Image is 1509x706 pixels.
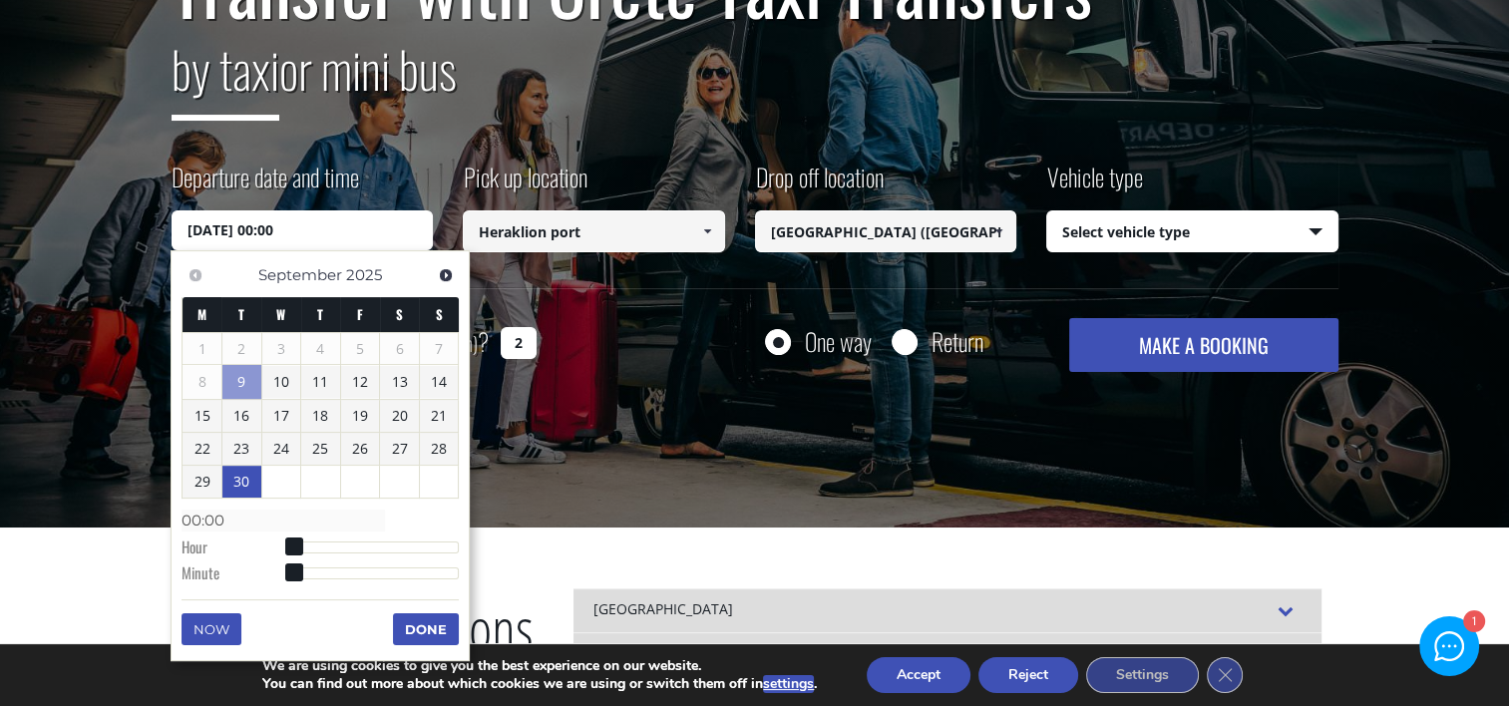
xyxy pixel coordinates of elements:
span: 2 [222,333,261,365]
span: 4 [301,333,340,365]
a: 17 [262,400,301,432]
button: Done [393,613,459,645]
label: Return [932,329,983,354]
a: 13 [380,366,419,398]
a: 12 [341,366,380,398]
button: Close GDPR Cookie Banner [1207,657,1243,693]
button: settings [763,675,814,693]
div: [GEOGRAPHIC_DATA] [573,588,1321,632]
a: 29 [183,466,221,498]
a: 24 [262,433,301,465]
a: 26 [341,433,380,465]
label: Pick up location [463,160,587,210]
a: 25 [301,433,340,465]
a: 10 [262,366,301,398]
span: Previous [188,267,203,283]
a: Show All Items [982,210,1015,252]
span: Monday [197,304,206,324]
span: 6 [380,333,419,365]
label: How many passengers ? [172,318,489,367]
span: Next [438,267,454,283]
a: Show All Items [690,210,723,252]
button: Accept [867,657,970,693]
a: 20 [380,400,419,432]
p: We are using cookies to give you the best experience on our website. [262,657,817,675]
span: 8 [183,366,221,398]
span: Wednesday [276,304,285,324]
a: 16 [222,400,261,432]
input: Select pickup location [463,210,725,252]
label: Drop off location [755,160,884,210]
span: Saturday [396,304,403,324]
span: 3 [262,333,301,365]
span: Thursday [317,304,323,324]
span: 5 [341,333,380,365]
label: One way [805,329,872,354]
h2: or mini bus [172,28,1338,136]
a: 21 [420,400,459,432]
a: Previous [182,261,208,288]
button: Reject [978,657,1078,693]
span: Select vehicle type [1047,211,1337,253]
span: 2025 [346,265,382,284]
a: 9 [222,365,261,399]
a: 27 [380,433,419,465]
a: 15 [183,400,221,432]
button: Now [182,613,241,645]
a: 18 [301,400,340,432]
span: by taxi [172,31,279,121]
label: Departure date and time [172,160,359,210]
dt: Minute [182,562,292,588]
a: 30 [222,466,261,498]
a: 19 [341,400,380,432]
p: You can find out more about which cookies we are using or switch them off in . [262,675,817,693]
input: Select drop-off location [755,210,1017,252]
label: Vehicle type [1046,160,1143,210]
a: 28 [420,433,459,465]
button: Settings [1086,657,1199,693]
span: Tuesday [238,304,244,324]
button: MAKE A BOOKING [1069,318,1337,372]
span: 1 [183,333,221,365]
a: Next [432,261,459,288]
dt: Hour [182,536,292,562]
span: Sunday [436,304,443,324]
span: Friday [357,304,363,324]
a: 23 [222,433,261,465]
div: [GEOGRAPHIC_DATA] [573,632,1321,676]
span: September [258,265,342,284]
a: 14 [420,366,459,398]
div: 1 [1462,612,1483,633]
span: 7 [420,333,459,365]
a: 11 [301,366,340,398]
a: 22 [183,433,221,465]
